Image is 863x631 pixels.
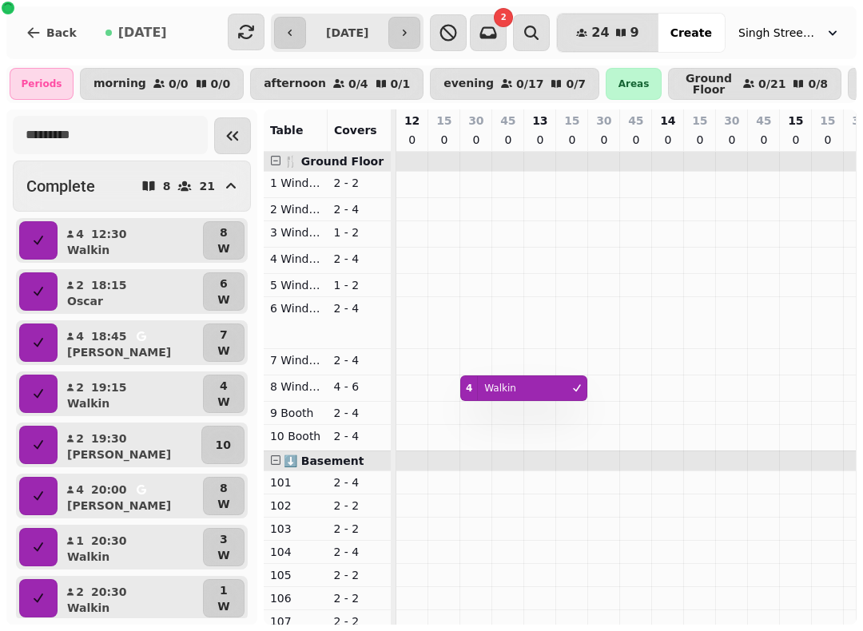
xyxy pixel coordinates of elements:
[75,328,85,344] p: 4
[75,226,85,242] p: 4
[430,68,599,100] button: evening0/170/7
[61,375,200,413] button: 219:15Walkin
[501,14,507,22] span: 2
[61,528,200,566] button: 120:30Walkin
[91,226,127,242] p: 12:30
[10,68,74,100] div: Periods
[214,117,251,154] button: Collapse sidebar
[557,14,658,52] button: 249
[333,521,384,537] p: 2 - 2
[203,375,245,413] button: 4 W
[75,533,85,549] p: 1
[406,132,419,148] p: 0
[270,201,321,217] p: 2 Window Booth
[668,68,841,100] button: Ground Floor0/210/8
[333,613,384,629] p: 2 - 2
[333,300,384,316] p: 2 - 4
[217,224,231,256] p: 8 W
[348,78,368,89] p: 0 / 4
[270,175,321,191] p: 1 Window Booth
[333,201,384,217] p: 2 - 4
[75,584,85,600] p: 2
[67,600,109,616] p: Walkin
[566,132,579,148] p: 0
[438,132,451,148] p: 0
[118,26,167,39] span: [DATE]
[682,73,736,95] p: Ground Floor
[203,323,245,362] button: 7 W
[46,27,77,38] span: Back
[270,224,321,240] p: 3 Window Table
[91,533,127,549] p: 20:30
[502,132,515,148] p: 0
[333,590,384,606] p: 2 - 2
[820,113,835,129] p: 15
[630,132,642,148] p: 0
[596,113,611,129] p: 30
[67,344,171,360] p: [PERSON_NAME]
[756,113,771,129] p: 45
[91,482,127,498] p: 20:00
[13,14,89,52] button: Back
[270,405,321,421] p: 9 Booth
[217,531,231,563] p: 3 W
[660,113,675,129] p: 14
[821,132,834,148] p: 0
[61,221,200,260] button: 412:30Walkin
[211,78,231,89] p: 0 / 0
[726,132,738,148] p: 0
[203,272,245,311] button: 6 W
[67,549,109,565] p: Walkin
[333,352,384,368] p: 2 - 4
[724,113,739,129] p: 30
[591,26,609,39] span: 24
[334,124,377,137] span: Covers
[67,293,103,309] p: Oscar
[215,437,230,453] p: 10
[662,132,674,148] p: 0
[75,379,85,395] p: 2
[203,579,245,617] button: 1 W
[658,14,725,52] button: Create
[75,277,85,293] p: 2
[67,446,171,462] p: [PERSON_NAME]
[270,277,321,293] p: 5 Window Table
[270,498,321,514] p: 102
[628,113,643,129] p: 45
[67,242,109,258] p: Walkin
[61,272,200,311] button: 218:15Oscar
[270,379,321,395] p: 8 Window Booth
[516,78,543,89] p: 0 / 17
[284,155,384,168] span: 🍴 Ground Floor
[284,454,364,467] span: ⬇️ Basement
[270,590,321,606] p: 106
[466,382,472,395] div: 4
[564,113,579,129] p: 15
[788,113,803,129] p: 15
[333,567,384,583] p: 2 - 2
[61,426,198,464] button: 219:30[PERSON_NAME]
[91,584,127,600] p: 20:30
[692,113,707,129] p: 15
[468,113,483,129] p: 30
[333,544,384,560] p: 2 - 4
[67,395,109,411] p: Walkin
[270,428,321,444] p: 10 Booth
[729,18,850,47] button: Singh Street Bruntsfield
[333,224,384,240] p: 1 - 2
[169,78,189,89] p: 0 / 0
[26,175,95,197] h2: Complete
[61,477,200,515] button: 420:00[PERSON_NAME]
[91,328,127,344] p: 18:45
[270,544,321,560] p: 104
[217,480,231,512] p: 8 W
[534,132,547,148] p: 0
[67,498,171,514] p: [PERSON_NAME]
[758,132,770,148] p: 0
[270,613,321,629] p: 107
[93,14,180,52] button: [DATE]
[91,431,127,446] p: 19:30
[61,323,200,362] button: 418:45[PERSON_NAME]
[199,181,214,192] p: 21
[270,300,321,316] p: 6 Window Booth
